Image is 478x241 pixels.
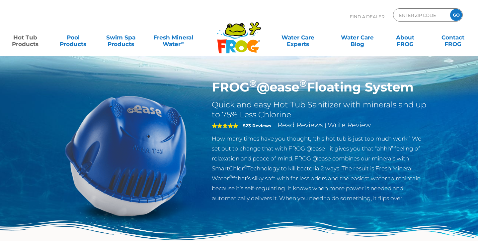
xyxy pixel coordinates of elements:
[268,31,328,44] a: Water CareExperts
[350,8,384,25] p: Find A Dealer
[434,31,471,44] a: ContactFROG
[450,9,462,21] input: GO
[102,31,139,44] a: Swim SpaProducts
[7,31,44,44] a: Hot TubProducts
[212,80,429,95] h1: FROG @ease Floating System
[150,31,197,44] a: Fresh MineralWater∞
[244,164,247,169] sup: ®
[386,31,424,44] a: AboutFROG
[328,121,371,129] a: Write Review
[50,80,202,231] img: hot-tub-product-atease-system.png
[54,31,92,44] a: PoolProducts
[339,31,376,44] a: Water CareBlog
[243,123,271,128] strong: 523 Reviews
[249,78,257,89] sup: ®
[212,123,238,128] span: 5
[181,40,184,45] sup: ∞
[278,121,323,129] a: Read Reviews
[299,78,307,89] sup: ®
[229,174,235,179] sup: ®∞
[325,122,326,129] span: |
[213,13,265,54] img: Frog Products Logo
[212,134,429,203] p: How many times have you thought, “this hot tub is just too much work!” We set out to change that ...
[212,100,429,120] h2: Quick and easy Hot Tub Sanitizer with minerals and up to 75% Less Chlorine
